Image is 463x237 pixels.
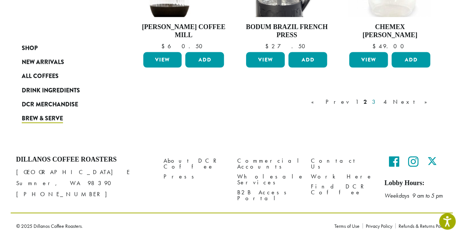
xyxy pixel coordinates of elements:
bdi: 27.50 [265,42,308,50]
a: Refunds & Returns Policy [395,223,447,228]
span: $ [265,42,271,50]
a: Brew & Serve [22,111,110,125]
a: Find DCR Coffee [311,181,373,197]
span: $ [161,42,168,50]
h4: [PERSON_NAME] Coffee Mill [141,23,226,39]
span: Shop [22,43,38,53]
button: Add [185,52,224,67]
a: Shop [22,40,110,54]
button: Add [288,52,327,67]
bdi: 49.00 [372,42,407,50]
a: View [143,52,182,67]
a: DCR Merchandise [22,97,110,111]
a: Press [164,171,226,181]
a: New Arrivals [22,55,110,69]
a: Wholesale Services [237,171,300,187]
a: Privacy Policy [362,223,395,228]
h5: Lobby Hours: [385,179,447,187]
h4: Chemex [PERSON_NAME] [347,23,432,39]
a: Contact Us [311,155,373,171]
a: 2 [362,97,368,106]
em: Weekdays 9 am to 5 pm [385,191,443,199]
span: DCR Merchandise [22,100,78,109]
a: « Prev [310,97,352,106]
a: Commercial Accounts [237,155,300,171]
a: Work Here [311,171,373,181]
span: Drink Ingredients [22,86,80,95]
a: All Coffees [22,69,110,83]
a: B2B Access Portal [237,187,300,203]
p: [GEOGRAPHIC_DATA] E Sumner, WA 98390 [PHONE_NUMBER] [16,166,152,199]
a: View [246,52,285,67]
bdi: 60.50 [161,42,206,50]
a: Drink Ingredients [22,83,110,97]
a: About DCR Coffee [164,155,226,171]
a: 4 [382,97,389,106]
a: 1 [354,97,360,106]
h4: Dillanos Coffee Roasters [16,155,152,163]
span: $ [372,42,379,50]
a: View [349,52,388,67]
a: Terms of Use [334,223,362,228]
span: All Coffees [22,71,59,81]
span: Brew & Serve [22,114,63,123]
a: 3 [371,97,380,106]
span: New Arrivals [22,57,64,67]
p: © 2025 Dillanos Coffee Roasters. [16,223,323,228]
a: Next » [392,97,434,106]
button: Add [392,52,430,67]
h4: Bodum Brazil French Press [244,23,329,39]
